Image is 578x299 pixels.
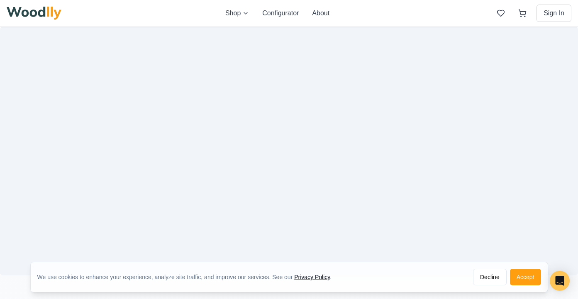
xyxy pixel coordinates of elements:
[550,271,570,291] div: Open Intercom Messenger
[225,8,249,18] button: Shop
[537,5,571,22] button: Sign In
[7,7,61,20] img: Woodlly
[473,269,507,285] button: Decline
[37,273,339,281] div: We use cookies to enhance your experience, analyze site traffic, and improve our services. See our .
[262,8,299,18] button: Configurator
[510,269,541,285] button: Accept
[312,8,329,18] button: About
[294,274,330,280] a: Privacy Policy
